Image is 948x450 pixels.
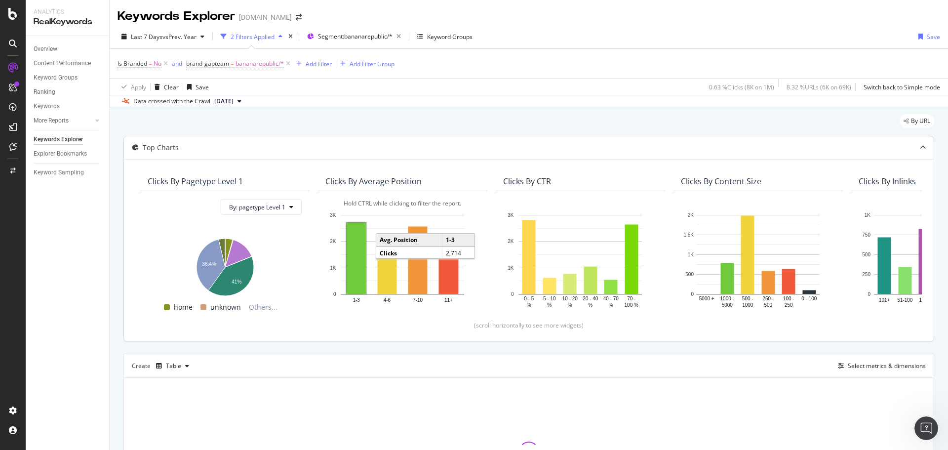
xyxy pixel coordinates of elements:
div: Select metrics & dimensions [848,362,926,370]
div: More Reports [34,116,69,126]
text: 1-3 [353,297,360,303]
div: Save [927,33,940,41]
div: Clear [164,83,179,91]
a: Keyword Groups [34,73,102,83]
button: Clear [151,79,179,95]
a: Overview [34,44,102,54]
text: 0 [333,291,336,297]
text: 4-6 [384,297,391,303]
a: Ranking [34,87,102,97]
text: 5000 + [699,296,714,301]
button: Save [914,29,940,44]
span: home [174,301,193,313]
text: 500 - [742,296,753,301]
text: 0 [868,291,870,297]
text: 11+ [444,297,453,303]
text: % [568,302,572,308]
span: = [149,59,152,68]
div: Analytics [34,8,101,16]
span: Last 7 Days [131,33,162,41]
div: RealKeywords [34,16,101,28]
svg: A chart. [681,210,835,309]
text: % [527,302,531,308]
button: Select metrics & dimensions [834,360,926,372]
text: 5 - 10 [543,296,556,301]
text: 500 [685,272,694,277]
svg: A chart. [325,210,479,309]
button: Last 7 DaysvsPrev. Year [118,29,208,44]
div: 0.63 % Clicks ( 8K on 1M ) [709,83,774,91]
div: Keyword Groups [34,73,78,83]
div: 2 Filters Applied [231,33,275,41]
span: No [154,57,161,71]
div: Explorer Bookmarks [34,149,87,159]
text: 3K [508,212,514,218]
text: 100 % [625,302,638,308]
div: arrow-right-arrow-left [296,14,302,21]
button: [DATE] [210,95,245,107]
text: % [588,302,592,308]
div: Add Filter Group [350,60,395,68]
div: Save [196,83,209,91]
text: 20 - 40 [583,296,598,301]
button: Table [152,358,193,374]
a: Keywords Explorer [34,134,102,145]
span: Others... [245,301,281,313]
iframe: Intercom live chat [914,416,938,440]
button: and [172,59,182,68]
text: 51-100 [897,297,913,303]
text: 250 [862,272,870,277]
span: 2025 Sep. 24th [214,97,234,106]
span: By: pagetype Level 1 [229,203,285,211]
a: Keywords [34,101,102,112]
div: Keyword Sampling [34,167,84,178]
div: times [286,32,295,41]
svg: A chart. [503,210,657,309]
div: Top Charts [143,143,179,153]
text: 100 - [783,296,794,301]
text: 2K [330,239,336,245]
div: Keyword Groups [427,33,473,41]
text: 0 [691,291,694,297]
text: 2K [508,239,514,245]
div: A chart. [148,234,302,297]
div: Keywords Explorer [118,8,235,25]
text: 3K [330,212,336,218]
div: Clicks By Average Position [325,176,422,186]
span: By URL [911,118,930,124]
div: 8.32 % URLs ( 6K on 69K ) [787,83,851,91]
button: Save [183,79,209,95]
button: Apply [118,79,146,95]
div: Create [132,358,193,374]
div: Apply [131,83,146,91]
a: Keyword Sampling [34,167,102,178]
text: 0 [511,291,514,297]
div: Clicks By pagetype Level 1 [148,176,243,186]
div: Clicks By Content Size [681,176,761,186]
text: 1000 - [720,296,734,301]
text: 5000 [722,302,733,308]
div: Add Filter [306,60,332,68]
div: (scroll horizontally to see more widgets) [136,321,922,329]
div: Keywords [34,101,60,112]
button: 2 Filters Applied [217,29,286,44]
text: 41% [232,280,241,285]
text: 40 - 70 [603,296,619,301]
text: 2K [688,212,694,218]
a: More Reports [34,116,92,126]
div: Table [166,363,181,369]
button: Add Filter Group [336,58,395,70]
div: Clicks By Inlinks [859,176,916,186]
text: 101+ [879,297,890,303]
text: 500 [764,302,772,308]
text: 750 [862,232,870,238]
div: Ranking [34,87,55,97]
text: 1K [330,265,336,271]
div: legacy label [900,114,934,128]
button: Keyword Groups [413,29,476,44]
text: 1K [865,212,871,218]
